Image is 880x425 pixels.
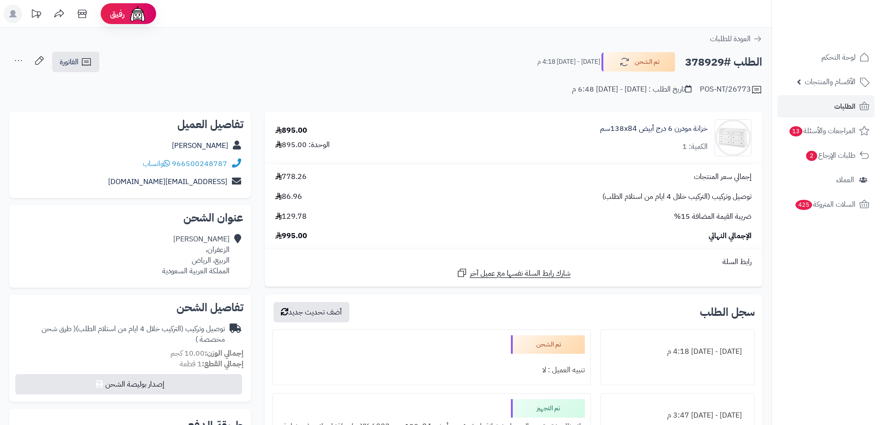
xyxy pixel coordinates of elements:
[275,140,330,150] div: الوحدة: 895.00
[17,119,243,130] h2: تفاصيل العميل
[172,158,227,169] a: 966500248787
[795,200,812,210] span: 425
[273,302,349,322] button: أضف تحديث جديد
[143,158,170,169] a: واتساب
[172,140,228,151] a: [PERSON_NAME]
[278,361,584,379] div: تنبيه العميل : لا
[777,46,874,68] a: لوحة التحكم
[715,119,751,156] img: 1710267216-110115010044-90x90.jpg
[789,126,802,136] span: 13
[795,198,856,211] span: السلات المتروكة
[205,348,243,359] strong: إجمالي الوزن:
[24,5,48,25] a: تحديثات المنصة
[17,212,243,223] h2: عنوان الشحن
[836,173,854,186] span: العملاء
[709,231,752,241] span: الإجمالي النهائي
[607,407,749,425] div: [DATE] - [DATE] 3:47 م
[694,172,752,182] span: إجمالي سعر المنتجات
[682,142,708,152] div: الكمية: 1
[162,234,230,276] div: [PERSON_NAME] الزعفران، الربيع، الرياض المملكة العربية السعودية
[710,33,751,44] span: العودة للطلبات
[511,335,585,354] div: تم الشحن
[607,343,749,361] div: [DATE] - [DATE] 4:18 م
[17,302,243,313] h2: تفاصيل الشحن
[275,172,307,182] span: 778.26
[777,193,874,216] a: السلات المتروكة425
[777,95,874,117] a: الطلبات
[537,57,600,67] small: [DATE] - [DATE] 4:18 م
[777,169,874,191] a: العملاء
[128,5,147,23] img: ai-face.png
[170,348,243,359] small: 10.00 كجم
[600,123,708,134] a: خزانة مودرن 6 درج أبيض 138x84سم
[470,268,570,279] span: شارك رابط السلة نفسها مع عميل آخر
[275,211,307,222] span: 129.78
[789,124,856,137] span: المراجعات والأسئلة
[202,358,243,370] strong: إجمالي القطع:
[777,120,874,142] a: المراجعات والأسئلة13
[456,267,570,279] a: شارك رابط السلة نفسها مع عميل آخر
[42,323,225,345] span: ( طرق شحن مخصصة )
[60,56,79,68] span: الفاتورة
[805,75,856,88] span: الأقسام والمنتجات
[602,191,752,202] span: توصيل وتركيب (التركيب خلال 4 ايام من استلام الطلب)
[268,257,759,267] div: رابط السلة
[817,25,871,44] img: logo-2.png
[674,211,752,222] span: ضريبة القيمة المضافة 15%
[834,100,856,113] span: الطلبات
[806,151,817,161] span: 2
[275,125,307,136] div: 895.00
[108,176,227,187] a: [EMAIL_ADDRESS][DOMAIN_NAME]
[700,307,755,318] h3: سجل الطلب
[710,33,762,44] a: العودة للطلبات
[110,8,125,19] span: رفيق
[572,84,692,95] div: تاريخ الطلب : [DATE] - [DATE] 6:48 م
[180,358,243,370] small: 1 قطعة
[511,399,585,418] div: تم التجهيز
[275,231,307,241] span: 995.00
[601,52,675,72] button: تم الشحن
[821,51,856,64] span: لوحة التحكم
[805,149,856,162] span: طلبات الإرجاع
[685,53,762,72] h2: الطلب #378929
[777,144,874,166] a: طلبات الإرجاع2
[700,84,762,95] div: POS-NT/26773
[15,374,242,394] button: إصدار بوليصة الشحن
[275,191,302,202] span: 86.96
[17,324,225,345] div: توصيل وتركيب (التركيب خلال 4 ايام من استلام الطلب)
[52,52,99,72] a: الفاتورة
